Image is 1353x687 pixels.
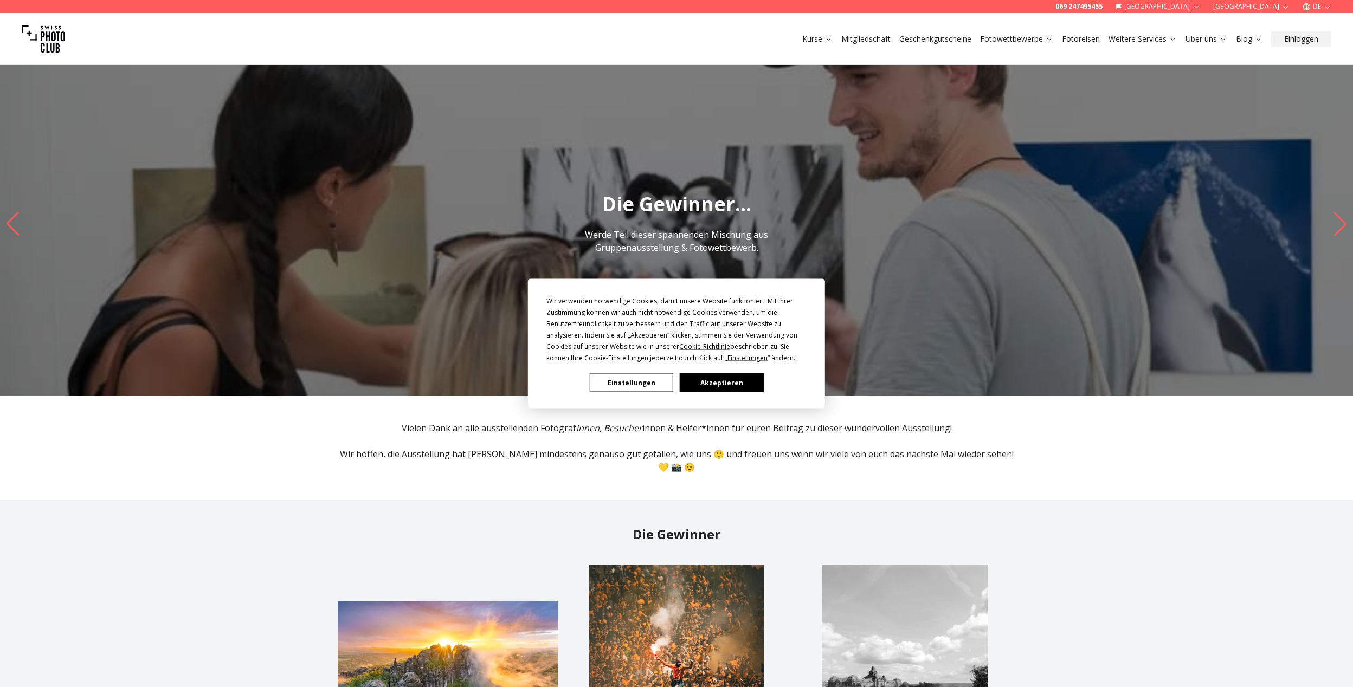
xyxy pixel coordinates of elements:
[679,342,730,351] span: Cookie-Richtlinie
[528,279,825,409] div: Cookie Consent Prompt
[727,353,768,362] span: Einstellungen
[590,373,673,392] button: Einstellungen
[680,373,763,392] button: Akzeptieren
[546,295,807,364] div: Wir verwenden notwendige Cookies, damit unsere Website funktioniert. Mit Ihrer Zustimmung können ...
